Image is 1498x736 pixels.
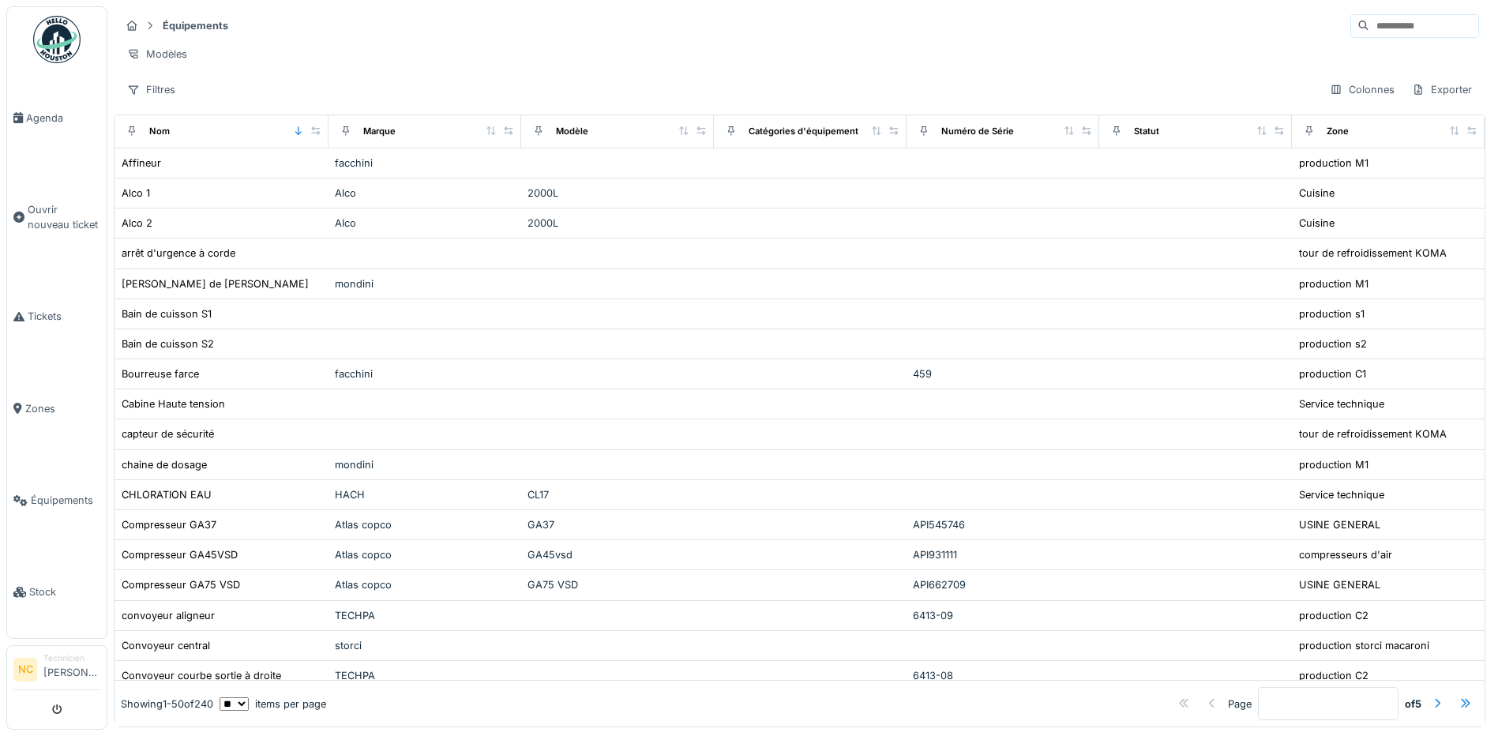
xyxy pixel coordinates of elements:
div: Catégories d'équipement [749,125,858,138]
div: GA37 [527,517,708,532]
div: Numéro de Série [941,125,1014,138]
div: production C1 [1299,366,1366,381]
div: Alco [335,216,515,231]
a: Agenda [7,72,107,163]
div: Technicien [43,652,100,664]
div: tour de refroidissement KOMA [1299,426,1447,441]
div: [PERSON_NAME] de [PERSON_NAME] [122,276,309,291]
div: production C2 [1299,608,1368,623]
div: Cuisine [1299,186,1335,201]
div: items per page [220,697,326,712]
div: 459 [913,366,1093,381]
div: Compresseur GA37 [122,517,216,532]
div: production M1 [1299,156,1368,171]
div: Convoyeur central [122,638,210,653]
span: Stock [29,584,100,599]
div: capteur de sécurité [122,426,214,441]
div: production s2 [1299,336,1367,351]
div: facchini [335,156,515,171]
span: Agenda [26,111,100,126]
div: Service technique [1299,487,1384,502]
div: Zone [1327,125,1349,138]
div: production s1 [1299,306,1365,321]
div: Filtres [120,78,182,101]
div: 6413-09 [913,608,1093,623]
div: convoyeur aligneur [122,608,215,623]
div: Statut [1134,125,1159,138]
div: Compresseur GA45VSD [122,547,238,562]
a: Stock [7,546,107,638]
div: HACH [335,487,515,502]
div: GA75 VSD [527,577,708,592]
div: Modèle [556,125,588,138]
div: tour de refroidissement KOMA [1299,246,1447,261]
li: [PERSON_NAME] [43,652,100,686]
a: Équipements [7,455,107,546]
strong: Équipements [156,18,235,33]
div: Exporter [1405,78,1479,101]
div: 2000L [527,186,708,201]
div: Alco 1 [122,186,150,201]
div: production M1 [1299,276,1368,291]
div: compresseurs d'air [1299,547,1392,562]
div: CHLORATION EAU [122,487,212,502]
div: Page [1228,697,1252,712]
div: mondini [335,457,515,472]
div: CL17 [527,487,708,502]
img: Badge_color-CXgf-gQk.svg [33,16,81,63]
div: TECHPA [335,608,515,623]
div: Alco 2 [122,216,152,231]
div: USINE GENERAL [1299,577,1380,592]
div: USINE GENERAL [1299,517,1380,532]
div: API545746 [913,517,1093,532]
div: Modèles [120,43,194,66]
div: Cuisine [1299,216,1335,231]
div: 6413-08 [913,668,1093,683]
div: Alco [335,186,515,201]
div: production storci macaroni [1299,638,1429,653]
div: Marque [363,125,396,138]
div: Bain de cuisson S1 [122,306,212,321]
div: Service technique [1299,396,1384,411]
div: Bain de cuisson S2 [122,336,214,351]
a: Zones [7,362,107,454]
span: Zones [25,401,100,416]
div: Colonnes [1323,78,1402,101]
span: Ouvrir nouveau ticket [28,202,100,232]
div: 2000L [527,216,708,231]
div: arrêt d'urgence à corde [122,246,235,261]
a: NC Technicien[PERSON_NAME] [13,652,100,690]
a: Ouvrir nouveau ticket [7,163,107,271]
div: Atlas copco [335,517,515,532]
div: facchini [335,366,515,381]
div: Showing 1 - 50 of 240 [121,697,213,712]
div: API662709 [913,577,1093,592]
div: API931111 [913,547,1093,562]
div: mondini [335,276,515,291]
div: Cabine Haute tension [122,396,225,411]
div: Convoyeur courbe sortie à droite [122,668,281,683]
span: Tickets [28,309,100,324]
strong: of 5 [1405,697,1421,712]
div: Atlas copco [335,577,515,592]
div: Compresseur GA75 VSD [122,577,240,592]
li: NC [13,658,37,682]
div: GA45vsd [527,547,708,562]
div: TECHPA [335,668,515,683]
a: Tickets [7,271,107,362]
div: Bourreuse farce [122,366,199,381]
div: Nom [149,125,170,138]
div: production M1 [1299,457,1368,472]
div: Affineur [122,156,161,171]
div: storci [335,638,515,653]
span: Équipements [31,493,100,508]
div: production C2 [1299,668,1368,683]
div: Atlas copco [335,547,515,562]
div: chaine de dosage [122,457,207,472]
